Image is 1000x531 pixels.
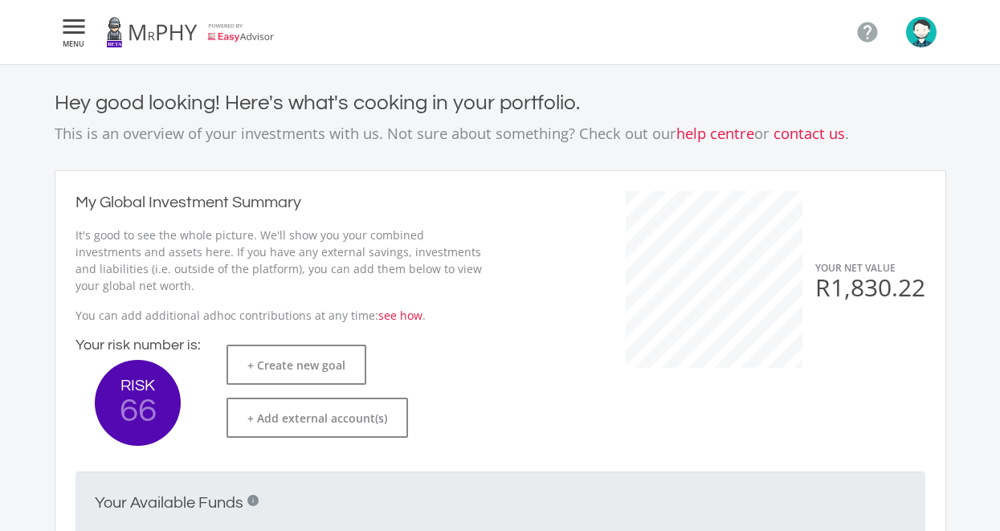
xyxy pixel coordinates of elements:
[59,17,88,36] i: 
[773,123,845,143] a: contact us
[95,360,181,446] button: RISK 66
[95,394,181,428] span: 66
[55,122,946,145] p: This is an overview of your investments with us. Not sure about something? Check out our or .
[247,495,259,506] div: i
[76,337,201,354] h4: Your risk number is:
[378,308,422,323] a: see how
[849,14,886,51] a: 
[55,16,93,48] button:  MENU
[815,271,925,304] span: R1,830.22
[676,123,754,143] a: help centre
[815,261,896,275] span: YOUR NET VALUE
[95,493,243,513] h2: Your Available Funds
[95,378,181,394] span: RISK
[55,91,946,116] h4: Hey good looking! Here's what's cooking in your portfolio.
[227,345,366,385] button: + Create new goal
[227,398,408,438] button: + Add external account(s)
[855,20,880,44] i: 
[76,227,484,294] p: It's good to see the whole picture. We'll show you your combined investments and assets here. If ...
[906,17,937,47] img: avatar.png
[59,40,88,47] span: MENU
[76,307,484,324] p: You can add additional adhoc contributions at any time: .
[76,191,301,215] h2: My Global Investment Summary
